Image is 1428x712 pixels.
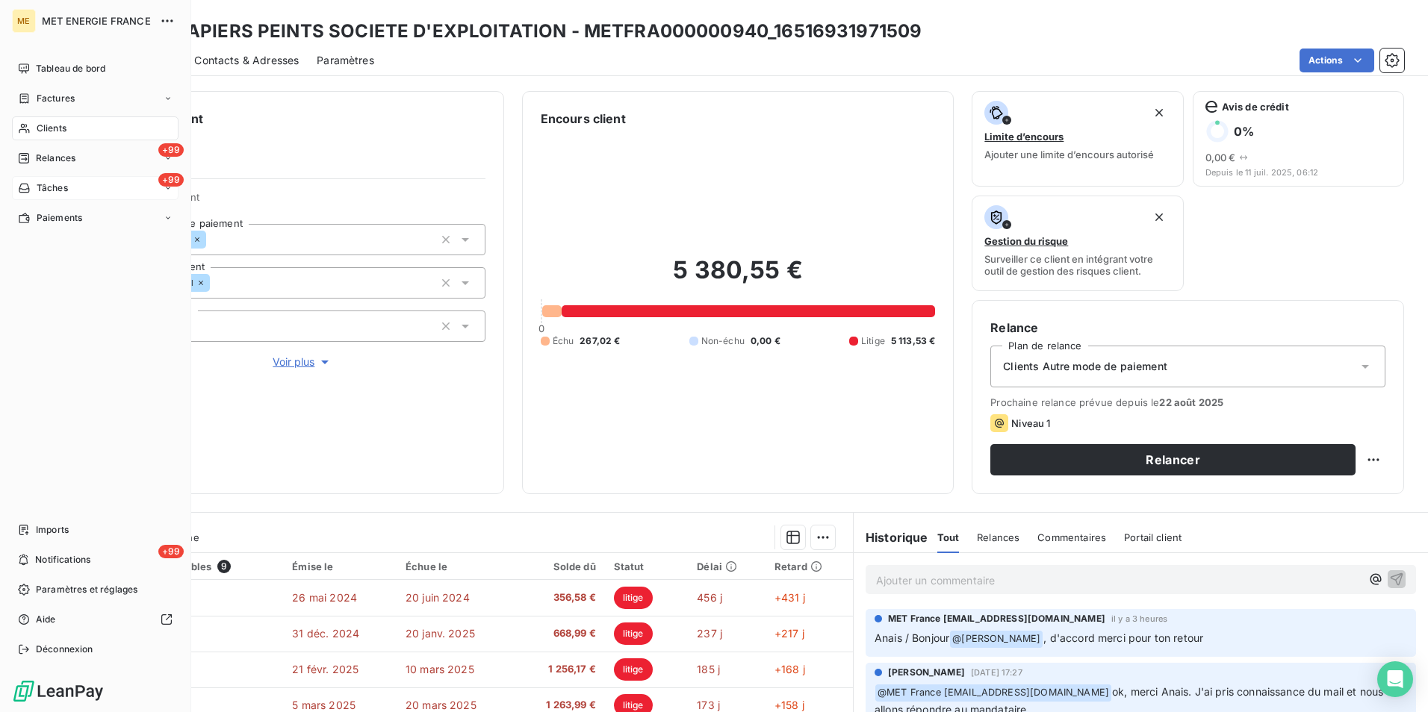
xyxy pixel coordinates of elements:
[553,334,574,348] span: Échu
[977,531,1019,543] span: Relances
[697,663,720,675] span: 185 j
[972,196,1183,291] button: Gestion du risqueSurveiller ce client en intégrant votre outil de gestion des risques client.
[1124,531,1182,543] span: Portail client
[158,545,184,558] span: +99
[990,396,1385,408] span: Prochaine relance prévue depuis le
[580,334,620,348] span: 267,02 €
[541,110,626,128] h6: Encours client
[210,276,222,290] input: Ajouter une valeur
[206,233,218,246] input: Ajouter une valeur
[217,560,231,573] span: 9
[875,684,1111,702] span: @ MET France [EMAIL_ADDRESS][DOMAIN_NAME]
[854,528,928,546] h6: Historique
[1205,168,1391,177] span: Depuis le 11 juil. 2025, 06:12
[36,583,137,596] span: Paramètres et réglages
[990,319,1385,337] h6: Relance
[774,663,805,675] span: +168 j
[1300,49,1374,72] button: Actions
[1037,531,1106,543] span: Commentaires
[37,211,82,225] span: Paiements
[12,679,105,703] img: Logo LeanPay
[751,334,780,348] span: 0,00 €
[984,131,1064,143] span: Limite d’encours
[406,663,474,675] span: 10 mars 2025
[888,612,1105,625] span: MET France [EMAIL_ADDRESS][DOMAIN_NAME]
[406,560,506,572] div: Échue le
[614,622,653,645] span: litige
[42,15,151,27] span: MET ENERGIE FRANCE
[1011,417,1050,429] span: Niveau 1
[614,658,653,681] span: litige
[984,235,1068,247] span: Gestion du risque
[35,553,90,566] span: Notifications
[406,627,475,640] span: 20 janv. 2025
[12,518,178,542] a: Imports
[119,560,275,573] div: Pièces comptables
[36,523,69,537] span: Imports
[292,699,356,711] span: 5 mars 2025
[697,627,722,640] span: 237 j
[697,699,720,711] span: 173 j
[12,608,178,631] a: Aide
[12,9,36,33] div: ME
[12,176,178,200] a: +99Tâches
[36,62,105,75] span: Tableau de bord
[524,662,596,677] span: 1 256,17 €
[861,334,885,348] span: Litige
[697,591,722,604] span: 456 j
[158,173,184,187] span: +99
[37,92,75,105] span: Factures
[292,591,357,604] span: 26 mai 2024
[36,643,93,656] span: Déconnexion
[12,116,178,140] a: Clients
[292,663,358,675] span: 21 févr. 2025
[538,322,544,334] span: 0
[990,444,1356,475] button: Relancer
[1043,631,1203,644] span: , d'accord merci pour ton retour
[37,122,66,135] span: Clients
[937,531,960,543] span: Tout
[12,578,178,602] a: Paramètres et réglages
[1222,101,1289,113] span: Avis de crédit
[1205,152,1236,163] span: 0,00 €
[292,560,388,572] div: Émise le
[701,334,745,348] span: Non-échu
[36,613,56,626] span: Aide
[774,699,804,711] span: +158 j
[614,560,680,572] div: Statut
[1003,359,1167,374] span: Clients Autre mode de paiement
[875,631,949,644] span: Anais / Bonjour
[158,143,184,157] span: +99
[37,181,68,195] span: Tâches
[12,87,178,110] a: Factures
[12,57,178,81] a: Tableau de bord
[273,355,332,369] span: Voir plus
[292,627,359,640] span: 31 déc. 2024
[774,627,804,640] span: +217 j
[984,253,1170,277] span: Surveiller ce client en intégrant votre outil de gestion des risques client.
[1111,614,1167,623] span: il y a 3 heures
[36,152,75,165] span: Relances
[1234,124,1254,139] h6: 0 %
[90,110,485,128] h6: Informations client
[524,560,596,572] div: Solde dû
[406,699,476,711] span: 20 mars 2025
[984,149,1154,160] span: Ajouter une limite d’encours autorisé
[888,666,965,679] span: [PERSON_NAME]
[120,354,485,370] button: Voir plus
[524,626,596,641] span: 668,99 €
[891,334,936,348] span: 5 113,53 €
[697,560,757,572] div: Délai
[971,668,1022,677] span: [DATE] 17:27
[317,53,374,68] span: Paramètres
[950,631,1043,648] span: @ [PERSON_NAME]
[524,590,596,605] span: 356,58 €
[774,560,844,572] div: Retard
[1377,661,1413,697] div: Open Intercom Messenger
[12,146,178,170] a: +99Relances
[1159,396,1223,408] span: 22 août 2025
[614,587,653,609] span: litige
[120,191,485,212] span: Propriétés Client
[774,591,805,604] span: +431 j
[194,53,299,68] span: Contacts & Adresses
